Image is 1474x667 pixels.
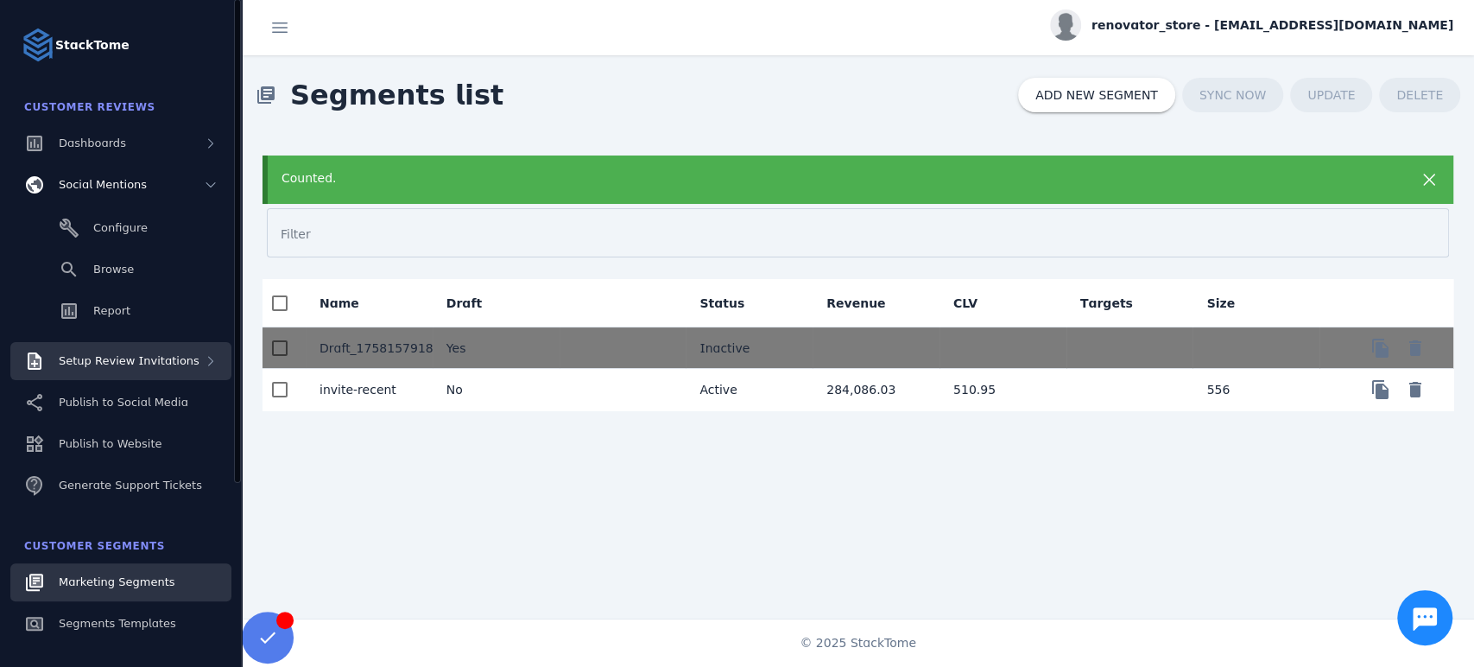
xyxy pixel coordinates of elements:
[319,295,359,312] div: Name
[281,227,311,241] mat-label: Filter
[24,540,165,552] span: Customer Segments
[433,327,560,369] mat-cell: Yes
[800,634,916,652] span: © 2025 StackTome
[93,221,148,234] span: Configure
[1050,10,1081,41] img: profile.jpg
[1192,369,1319,410] mat-cell: 556
[10,605,231,643] a: Segments Templates
[59,396,188,409] span: Publish to Social Media
[1018,78,1175,112] button: ADD NEW SEGMENT
[55,36,130,54] strong: StackTome
[433,369,560,410] mat-cell: No
[1206,295,1235,312] div: Size
[1091,16,1453,35] span: renovator_store - [EMAIL_ADDRESS][DOMAIN_NAME]
[59,617,176,630] span: Segments Templates
[10,384,231,422] a: Publish to Social Media
[826,295,885,312] div: Revenue
[59,178,147,191] span: Social Mentions
[59,137,126,149] span: Dashboards
[1035,89,1158,101] span: ADD NEW SEGMENT
[1050,10,1453,41] button: renovator_store - [EMAIL_ADDRESS][DOMAIN_NAME]
[59,354,199,367] span: Setup Review Invitations
[826,295,901,312] div: Revenue
[59,479,202,492] span: Generate Support Tickets
[10,563,231,601] a: Marketing Segments
[953,295,993,312] div: CLV
[59,437,161,450] span: Publish to Website
[1398,372,1433,407] button: Delete
[10,209,231,247] a: Configure
[686,369,813,410] mat-cell: Active
[1363,331,1398,365] button: Copy
[282,169,1324,187] div: Counted.
[24,101,155,113] span: Customer Reviews
[813,369,939,410] mat-cell: 284,086.03
[306,369,433,410] mat-cell: invite-recent
[306,327,433,369] mat-cell: Draft_1758157918015
[59,575,174,588] span: Marketing Segments
[1363,372,1398,407] button: Copy
[10,251,231,289] a: Browse
[10,292,231,330] a: Report
[10,425,231,463] a: Publish to Website
[93,263,134,276] span: Browse
[21,28,55,62] img: Logo image
[939,369,1066,410] mat-cell: 510.95
[953,295,977,312] div: CLV
[93,304,130,317] span: Report
[446,295,482,312] div: Draft
[699,295,760,312] div: Status
[1206,295,1250,312] div: Size
[256,85,276,105] mat-icon: library_books
[1398,331,1433,365] button: Delete
[10,467,231,505] a: Generate Support Tickets
[699,295,744,312] div: Status
[1066,279,1193,327] mat-header-cell: Targets
[276,60,517,130] span: Segments list
[446,295,497,312] div: Draft
[319,295,375,312] div: Name
[686,327,813,369] mat-cell: Inactive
